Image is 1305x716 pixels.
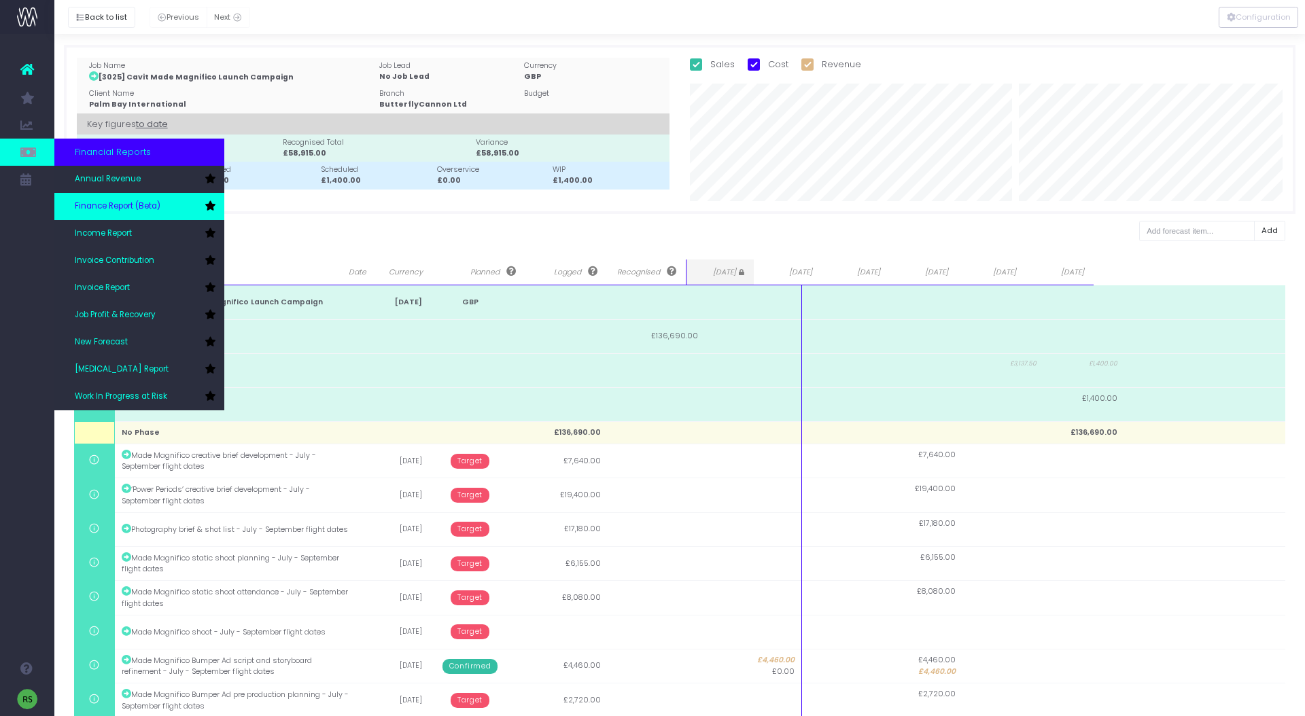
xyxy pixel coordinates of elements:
[1071,427,1117,438] span: £136,690.00
[451,266,516,278] span: Planned
[524,60,663,71] div: Currency
[150,7,207,28] button: Previous
[75,255,154,267] span: Invoice Contribution
[897,267,948,278] span: [DATE]
[136,115,168,133] span: to date
[321,175,432,186] div: £1,400.00
[68,7,135,28] button: Back to list
[75,200,160,213] span: Finance Report (Beta)
[114,444,356,478] td: Made Magnifico creative brief development - July - September flight dates
[114,319,356,353] td: Planned Value
[1050,359,1117,369] span: £1,400.00
[511,546,608,580] td: £6,155.00
[114,649,356,683] td: Made Magnifico Bumper Ad script and storyboard refinement - July - September flight dates
[919,518,956,529] span: £17,180.00
[114,353,356,387] td: Logged Value
[761,267,812,278] span: [DATE]
[114,285,356,319] td: [3025] Cavit Made Magnifico Launch Campaign
[608,319,704,353] td: £136,690.00
[54,302,224,329] a: Job Profit & Recovery
[357,285,430,319] td: [DATE]
[829,267,880,278] span: [DATE]
[75,173,141,185] span: Annual Revenue
[75,282,130,294] span: Invoice Report
[511,581,608,615] td: £8,080.00
[611,266,676,278] span: Recognised
[114,421,356,444] td: No Phase
[357,478,430,512] td: [DATE]
[1032,267,1084,278] span: [DATE]
[114,581,356,615] td: Made Magnifico static shoot attendance - July - September flight dates
[54,166,224,193] a: Annual Revenue
[357,581,430,615] td: [DATE]
[379,71,519,82] div: No Job Lead
[1219,7,1298,28] button: Configuration
[451,454,489,469] span: Target
[283,148,470,159] div: £58,915.00
[75,145,151,159] span: Financial Reports
[918,689,956,700] span: £2,720.00
[54,274,224,302] a: Invoice Report
[451,556,489,571] span: Target
[89,99,373,110] div: Palm Bay International
[89,137,277,148] div: Invoiced Total
[379,60,519,71] div: Job Lead
[89,88,373,99] div: Client Name
[89,60,373,71] div: Job Name
[451,590,489,605] span: Target
[1254,221,1286,242] button: Add
[511,421,608,444] td: £136,690.00
[451,488,489,503] span: Target
[553,164,663,175] div: WIP
[524,71,663,82] div: GBP
[451,693,489,708] span: Target
[920,552,956,563] span: £6,155.00
[321,164,432,175] div: Scheduled
[207,7,250,28] button: Next
[964,267,1016,278] span: [DATE]
[511,512,608,546] td: £17,180.00
[451,522,489,537] span: Target
[511,444,608,478] td: £7,640.00
[532,266,597,278] span: Logged
[54,247,224,274] a: Invoice Contribution
[712,655,795,666] span: £4,460.00
[690,58,735,71] label: Sales
[918,666,956,677] span: £4,460.00
[205,164,316,175] div: Logged
[748,58,788,71] label: Cost
[429,285,510,319] td: GBP
[379,88,519,99] div: Branch
[357,444,430,478] td: [DATE]
[87,113,168,135] span: Key figures
[54,220,224,247] a: Income Report
[75,228,132,240] span: Income Report
[918,450,956,461] span: £7,640.00
[379,99,519,110] div: ButterflyCannon Ltd
[54,193,224,220] a: Finance Report (Beta)
[54,329,224,356] a: New Forecast
[524,88,663,99] div: Budget
[969,359,1037,369] span: £3,137.50
[553,175,663,186] div: £1,400.00
[357,512,430,546] td: [DATE]
[89,71,373,83] div: [3025] Cavit Made Magnifico Launch Campaign
[1139,221,1255,242] input: Add forecast item...
[437,175,548,186] div: £0.00
[114,387,356,421] td: WIP Value
[476,137,663,148] div: Variance
[54,356,224,383] a: [MEDICAL_DATA] Report
[1043,387,1124,421] td: £1,400.00
[380,267,432,278] span: Currency
[1219,7,1298,28] div: Vertical button group
[17,689,37,709] img: images/default_profile_image.png
[75,363,169,376] span: [MEDICAL_DATA] Report
[114,546,356,580] td: Made Magnifico static shoot planning - July - September flight dates
[476,148,663,159] div: £58,915.00
[917,586,956,597] span: £8,080.00
[114,615,356,649] td: Made Magnifico shoot - July - September flight dates
[437,164,548,175] div: Overservice
[918,655,956,666] span: £4,460.00
[511,478,608,512] td: £19,400.00
[283,137,470,148] div: Recognised Total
